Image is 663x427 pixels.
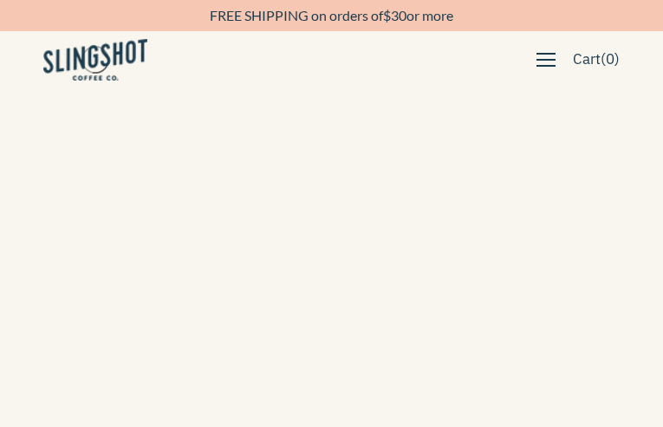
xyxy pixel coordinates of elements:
[614,48,620,71] span: )
[564,39,628,80] a: Cart(0)
[391,7,406,23] span: 30
[606,49,614,68] span: 0
[383,7,391,23] span: $
[601,48,606,71] span: (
